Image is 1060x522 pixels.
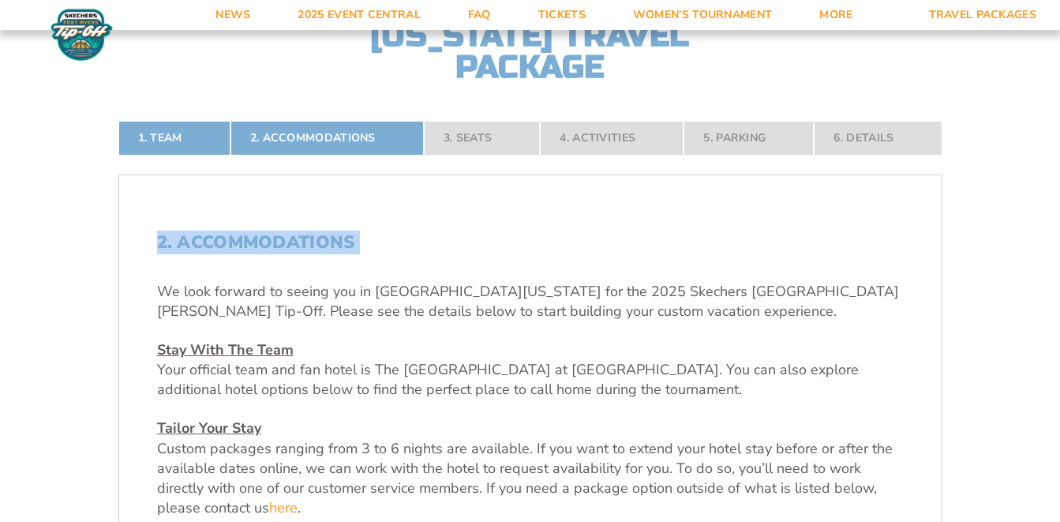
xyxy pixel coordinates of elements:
[157,340,294,359] u: Stay With The Team
[157,232,904,253] h2: 2. Accommodations
[157,419,904,518] p: Custom packages ranging from 3 to 6 nights are available. If you want to extend your hotel stay b...
[157,340,904,400] p: Your official team and fan hotel is The [GEOGRAPHIC_DATA] at [GEOGRAPHIC_DATA]. You can also expl...
[47,8,116,62] img: Fort Myers Tip-Off
[269,498,298,518] a: here
[157,419,261,438] u: Tailor Your Stay
[118,121,230,156] a: 1. Team
[357,20,704,83] h2: [US_STATE] Travel Package
[157,282,904,321] p: We look forward to seeing you in [GEOGRAPHIC_DATA][US_STATE] for the 2025 Skechers [GEOGRAPHIC_DA...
